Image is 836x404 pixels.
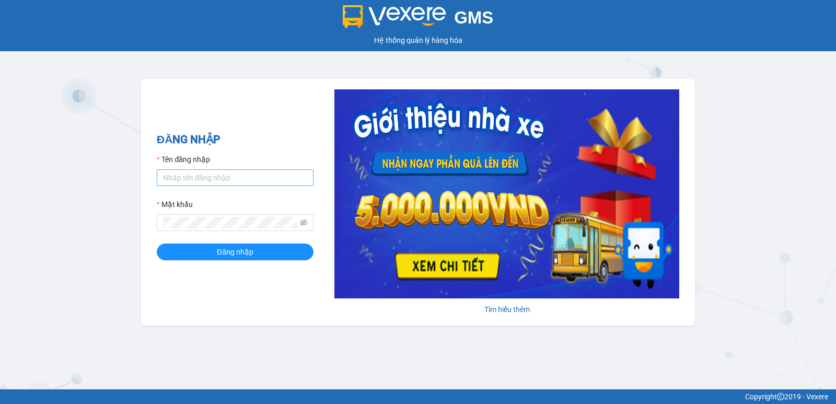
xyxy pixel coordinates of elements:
img: logo 2 [343,5,446,28]
span: copyright [777,393,784,400]
h2: ĐĂNG NHẬP [157,131,313,148]
div: Hệ thống quản lý hàng hóa [3,34,833,46]
label: Mật khẩu [157,199,193,210]
img: banner-0 [334,89,679,298]
div: Tìm hiểu thêm [334,304,679,315]
div: Copyright 2019 - Vexere [8,391,828,402]
button: Đăng nhập [157,244,313,260]
a: GMS [343,16,494,24]
span: Đăng nhập [217,246,253,258]
label: Tên đăng nhập [157,154,210,165]
span: GMS [454,8,493,27]
input: Mật khẩu [163,217,298,228]
input: Tên đăng nhập [157,169,313,186]
span: eye-invisible [300,219,307,226]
